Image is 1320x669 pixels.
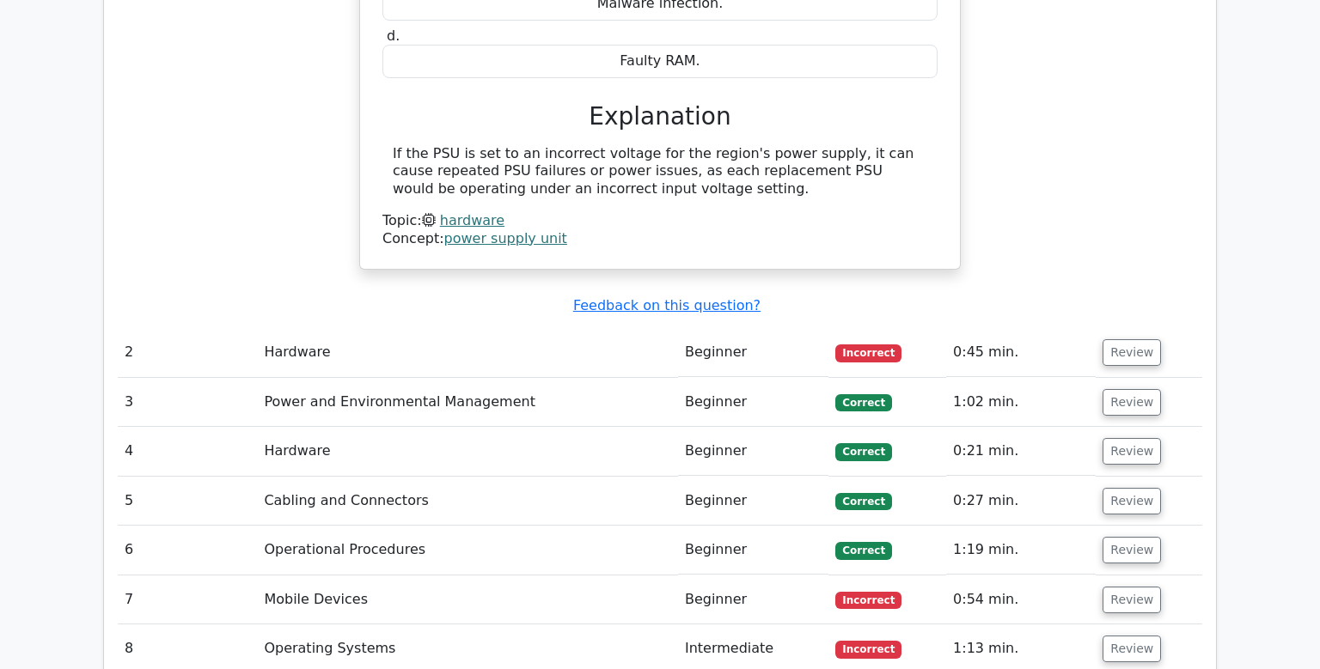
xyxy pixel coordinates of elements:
[382,230,938,248] div: Concept:
[946,477,1096,526] td: 0:27 min.
[393,102,927,131] h3: Explanation
[835,493,891,510] span: Correct
[946,575,1096,624] td: 0:54 min.
[835,394,891,411] span: Correct
[1103,488,1161,514] button: Review
[382,212,938,230] div: Topic:
[678,575,829,624] td: Beginner
[118,328,257,377] td: 2
[946,378,1096,427] td: 1:02 min.
[678,378,829,427] td: Beginner
[835,641,901,658] span: Incorrect
[835,592,901,609] span: Incorrect
[257,427,678,476] td: Hardware
[1103,587,1161,613] button: Review
[678,328,829,377] td: Beginner
[573,297,761,313] a: Feedback on this question?
[440,212,504,228] a: hardware
[835,443,891,460] span: Correct
[382,45,938,78] div: Faulty RAM.
[1103,339,1161,366] button: Review
[1103,537,1161,563] button: Review
[118,575,257,624] td: 7
[678,526,829,575] td: Beginner
[1103,389,1161,416] button: Review
[835,344,901,362] span: Incorrect
[678,477,829,526] td: Beginner
[946,328,1096,377] td: 0:45 min.
[946,526,1096,575] td: 1:19 min.
[118,526,257,575] td: 6
[257,526,678,575] td: Operational Procedures
[257,575,678,624] td: Mobile Devices
[118,477,257,526] td: 5
[1103,438,1161,465] button: Review
[393,145,927,198] div: If the PSU is set to an incorrect voltage for the region's power supply, it can cause repeated PS...
[946,427,1096,476] td: 0:21 min.
[387,27,400,44] span: d.
[257,378,678,427] td: Power and Environmental Management
[835,542,891,559] span: Correct
[678,427,829,476] td: Beginner
[257,328,678,377] td: Hardware
[257,477,678,526] td: Cabling and Connectors
[118,378,257,427] td: 3
[444,230,567,246] a: power supply unit
[118,427,257,476] td: 4
[1103,636,1161,662] button: Review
